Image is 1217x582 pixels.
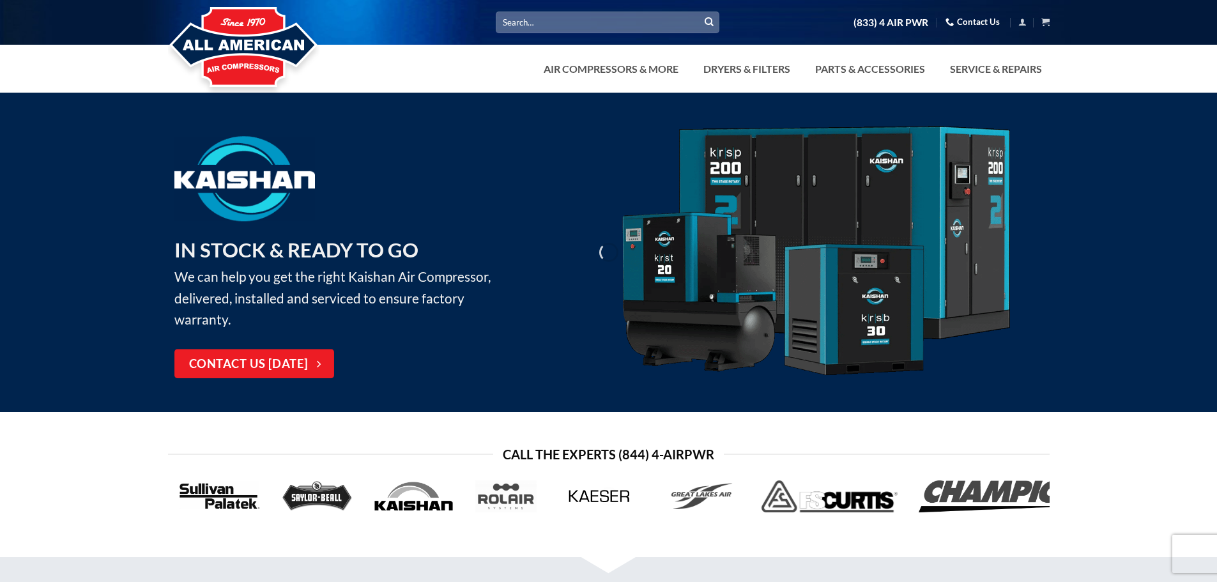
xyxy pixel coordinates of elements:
p: We can help you get the right Kaishan Air Compressor, delivered, installed and serviced to ensure... [174,234,510,330]
a: (833) 4 AIR PWR [853,11,928,34]
button: Submit [700,13,719,32]
strong: IN STOCK & READY TO GO [174,238,418,262]
img: Kaishan [618,126,1014,379]
span: Contact Us [DATE] [189,355,309,374]
a: Air Compressors & More [536,56,686,82]
a: Contact Us [945,12,1000,32]
input: Search… [496,11,719,33]
a: Login [1018,14,1027,30]
a: Dryers & Filters [696,56,798,82]
a: Contact Us [DATE] [174,349,334,379]
a: Parts & Accessories [808,56,933,82]
a: Service & Repairs [942,56,1050,82]
img: Kaishan [174,136,315,221]
span: Call the Experts (844) 4-AirPwr [503,444,714,464]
